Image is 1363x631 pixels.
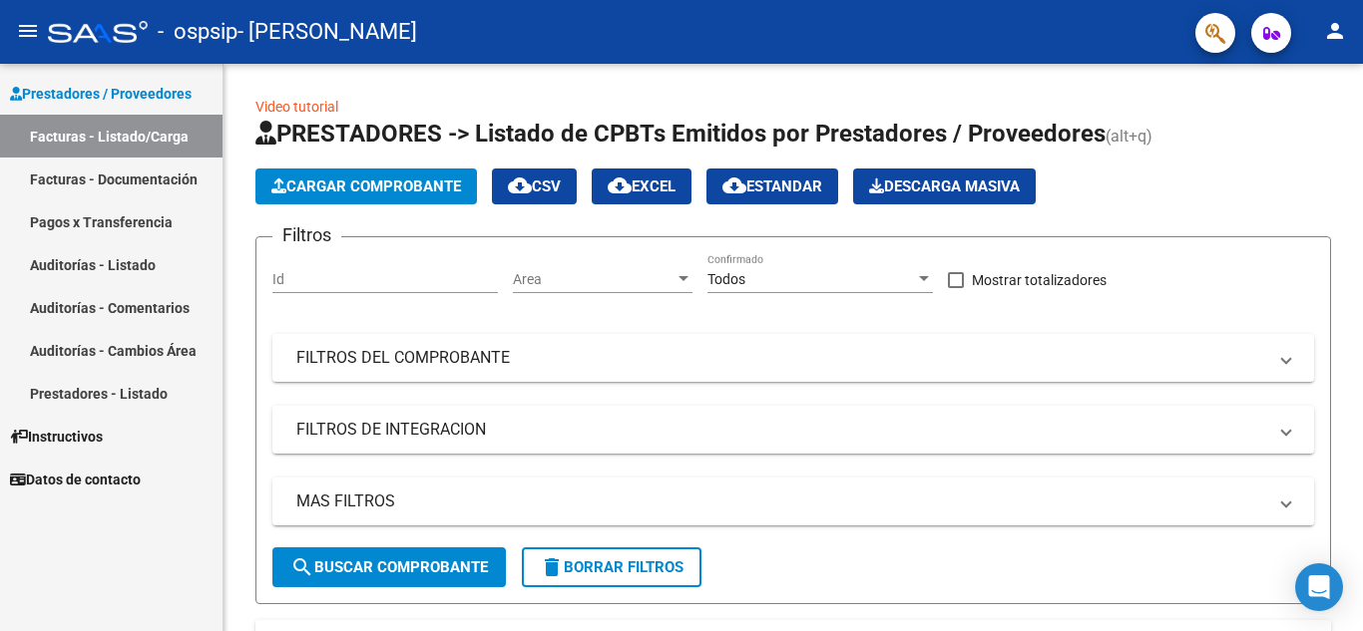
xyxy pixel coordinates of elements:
span: Borrar Filtros [540,558,683,576]
a: Video tutorial [255,99,338,115]
span: - ospsip [158,10,237,54]
span: EXCEL [608,177,676,195]
button: Cargar Comprobante [255,168,477,204]
span: Prestadores / Proveedores [10,83,192,105]
span: Descarga Masiva [869,177,1020,195]
h3: Filtros [272,221,341,249]
span: Area [513,271,675,288]
span: Mostrar totalizadores [972,268,1107,292]
button: Descarga Masiva [853,168,1036,204]
span: Cargar Comprobante [271,177,461,195]
mat-expansion-panel-header: MAS FILTROS [272,477,1314,525]
span: - [PERSON_NAME] [237,10,417,54]
mat-expansion-panel-header: FILTROS DEL COMPROBANTE [272,334,1314,382]
span: PRESTADORES -> Listado de CPBTs Emitidos por Prestadores / Proveedores [255,120,1106,148]
span: Datos de contacto [10,469,141,490]
span: Instructivos [10,426,103,448]
button: Borrar Filtros [522,547,701,587]
span: (alt+q) [1106,127,1152,146]
mat-icon: delete [540,555,564,579]
mat-panel-title: FILTROS DEL COMPROBANTE [296,347,1266,369]
span: Todos [707,271,745,287]
mat-icon: person [1323,19,1347,43]
mat-expansion-panel-header: FILTROS DE INTEGRACION [272,406,1314,454]
app-download-masive: Descarga masiva de comprobantes (adjuntos) [853,168,1036,204]
button: Estandar [706,168,838,204]
mat-panel-title: MAS FILTROS [296,490,1266,512]
button: Buscar Comprobante [272,547,506,587]
button: CSV [492,168,577,204]
span: CSV [508,177,561,195]
mat-icon: search [290,555,314,579]
span: Estandar [722,177,822,195]
mat-panel-title: FILTROS DE INTEGRACION [296,419,1266,441]
mat-icon: menu [16,19,40,43]
button: EXCEL [592,168,691,204]
span: Buscar Comprobante [290,558,488,576]
mat-icon: cloud_download [722,173,746,197]
mat-icon: cloud_download [608,173,632,197]
mat-icon: cloud_download [508,173,532,197]
div: Open Intercom Messenger [1295,563,1343,611]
